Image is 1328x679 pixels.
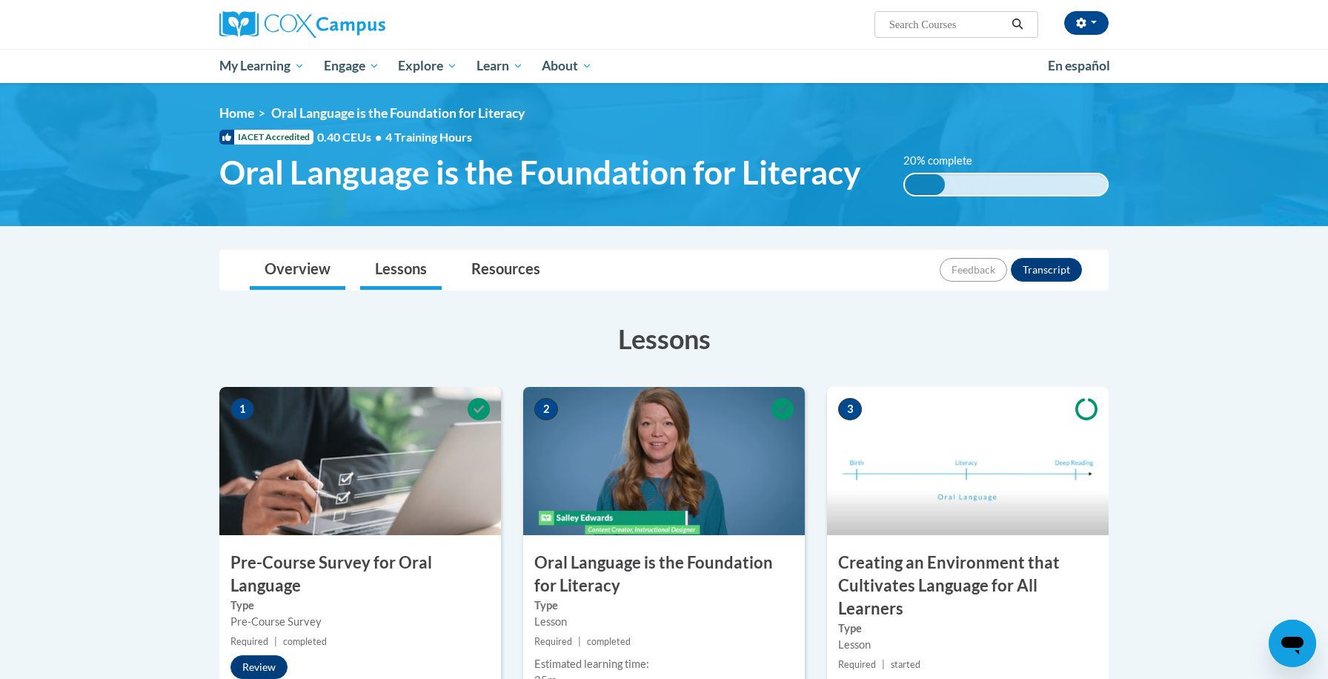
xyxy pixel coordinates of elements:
span: Oral Language is the Foundation for Literacy [219,153,860,192]
a: About [533,49,602,83]
h3: Pre-Course Survey for Oral Language [219,552,501,597]
div: Pre-Course Survey [230,614,490,630]
h3: Lessons [219,320,1109,357]
button: Account Settings [1064,11,1109,35]
a: Home [219,105,254,121]
label: 20% complete [903,153,989,169]
button: Transcript [1011,258,1082,282]
span: Required [230,636,268,647]
a: Learn [467,49,533,83]
a: Explore [388,49,467,83]
a: En español [1038,50,1120,82]
span: completed [283,636,327,647]
span: | [882,659,885,670]
div: Main menu [197,49,1131,83]
span: Required [838,659,876,670]
a: Engage [314,49,389,83]
a: Cox Campus [219,11,501,38]
span: | [578,636,581,647]
div: Lesson [838,637,1098,653]
span: 2 [534,398,558,420]
span: About [542,57,592,75]
span: 1 [230,398,254,420]
a: Overview [250,251,345,290]
label: Type [534,597,794,614]
span: 3 [838,398,862,420]
input: Search Courses [888,16,1006,33]
span: En español [1048,58,1110,73]
img: Course Image [219,387,501,535]
img: Course Image [827,387,1109,535]
a: Resources [456,251,555,290]
span: started [891,659,920,670]
span: Explore [398,57,457,75]
label: Type [230,597,490,614]
span: Engage [324,57,379,75]
a: My Learning [210,49,314,83]
img: Course Image [523,387,805,535]
span: My Learning [219,57,305,75]
button: Search [1006,16,1029,33]
div: Lesson [534,614,794,630]
label: Type [838,620,1098,637]
h3: Creating an Environment that Cultivates Language for All Learners [827,552,1109,620]
span: • [375,130,382,144]
a: Lessons [360,251,442,290]
span: Learn [477,57,523,75]
button: Feedback [940,258,1007,282]
button: Review [230,655,288,679]
span: Required [534,636,572,647]
span: completed [587,636,631,647]
div: 20% complete [905,174,946,195]
div: Estimated learning time: [534,656,794,672]
span: | [274,636,277,647]
span: Oral Language is the Foundation for Literacy [271,105,525,121]
iframe: Button to launch messaging window [1269,620,1316,667]
span: IACET Accredited [219,130,313,145]
img: Cox Campus [219,11,385,38]
h3: Oral Language is the Foundation for Literacy [523,552,805,597]
span: 4 Training Hours [385,130,472,144]
span: 0.40 CEUs [317,129,385,145]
